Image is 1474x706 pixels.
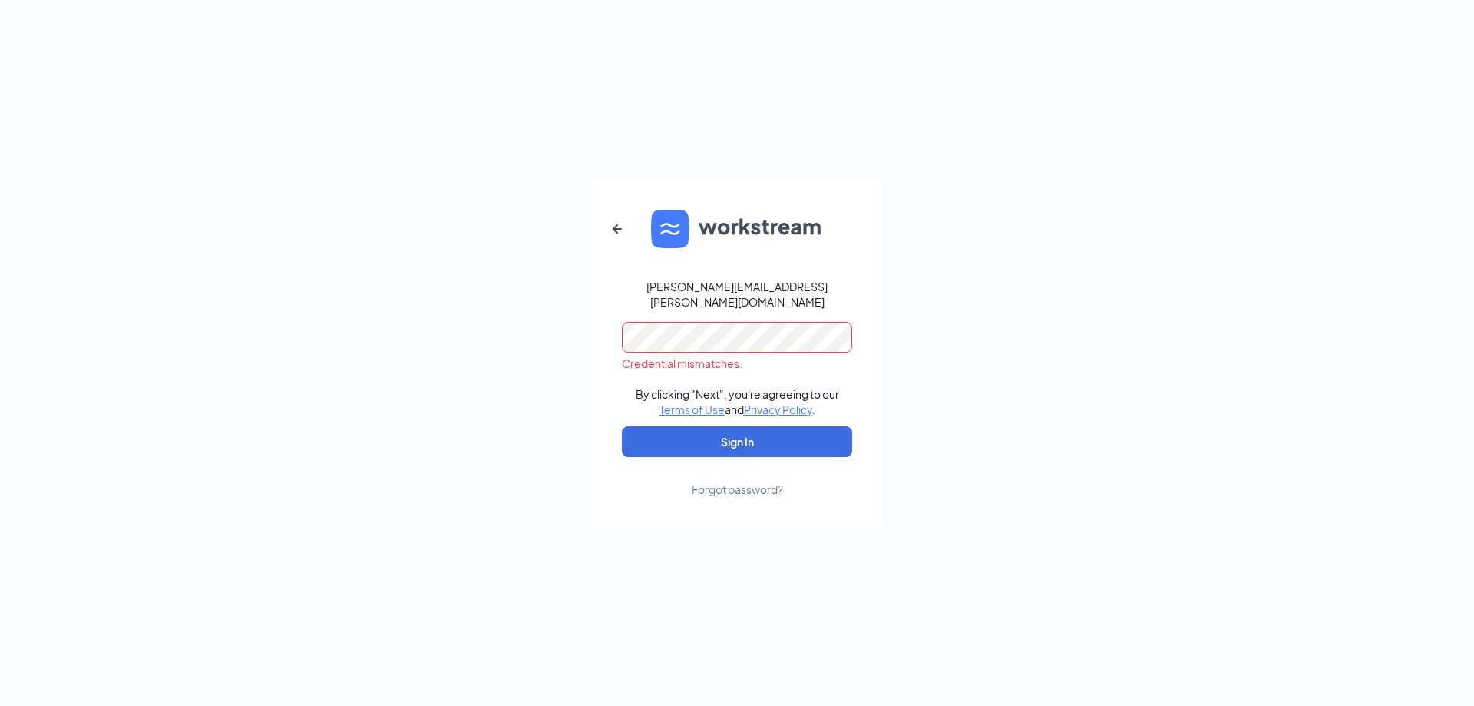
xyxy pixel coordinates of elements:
[744,403,812,416] a: Privacy Policy
[622,426,852,457] button: Sign In
[622,356,852,371] div: Credential mismatches.
[622,279,852,310] div: [PERSON_NAME][EMAIL_ADDRESS][PERSON_NAME][DOMAIN_NAME]
[636,386,839,417] div: By clicking "Next", you're agreeing to our and .
[608,220,626,238] svg: ArrowLeftNew
[659,403,725,416] a: Terms of Use
[692,457,783,497] a: Forgot password?
[651,210,823,248] img: WS logo and Workstream text
[599,210,636,247] button: ArrowLeftNew
[692,482,783,497] div: Forgot password?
